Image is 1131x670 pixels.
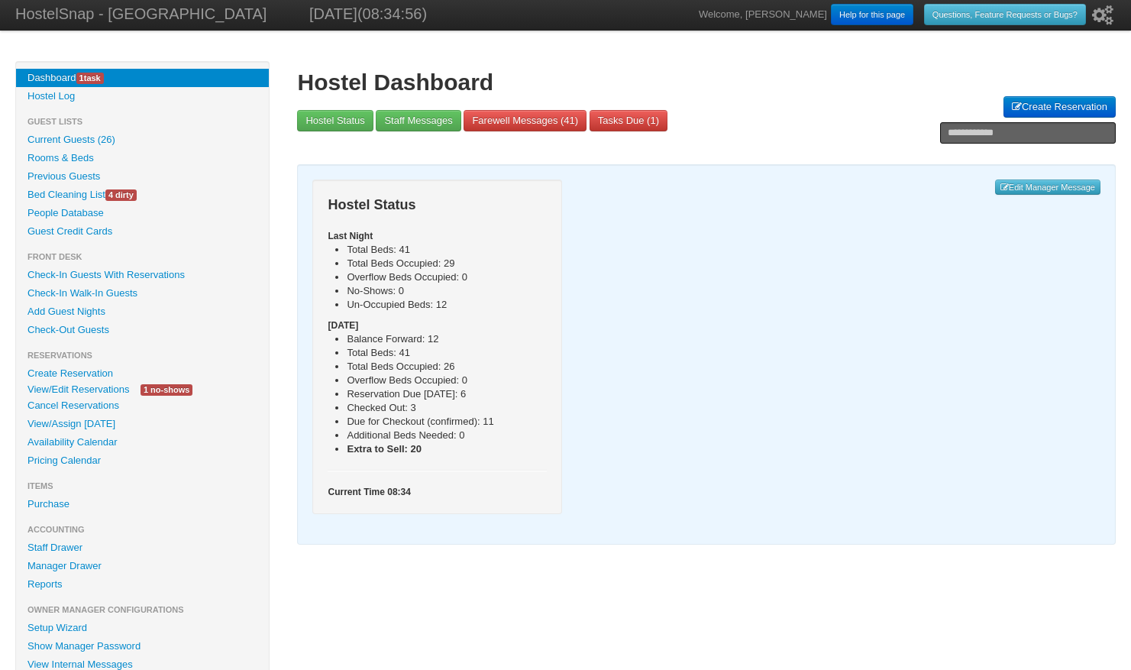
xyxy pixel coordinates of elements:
[16,266,269,284] a: Check-In Guests With Reservations
[347,429,546,442] li: Additional Beds Needed: 0
[16,131,269,149] a: Current Guests (26)
[16,222,269,241] a: Guest Credit Cards
[16,433,269,452] a: Availability Calendar
[16,539,269,557] a: Staff Drawer
[105,189,137,201] span: 4 dirty
[16,520,269,539] li: Accounting
[16,364,269,383] a: Create Reservation
[16,557,269,575] a: Manager Drawer
[347,374,546,387] li: Overflow Beds Occupied: 0
[590,110,667,131] a: Tasks Due (1)
[328,319,546,332] h5: [DATE]
[1092,5,1113,25] i: Setup Wizard
[347,387,546,401] li: Reservation Due [DATE]: 6
[347,443,422,455] b: Extra to Sell: 20
[995,180,1100,195] a: Edit Manager Message
[16,396,269,415] a: Cancel Reservations
[16,381,141,397] a: View/Edit Reservations
[16,619,269,637] a: Setup Wizard
[16,321,269,339] a: Check-Out Guests
[141,384,192,396] span: 1 no-shows
[347,415,546,429] li: Due for Checkout (confirmed): 11
[76,73,104,84] span: task
[328,485,546,499] h5: Current Time 08:34
[1003,96,1116,118] a: Create Reservation
[464,110,587,131] a: Farewell Messages (41)
[347,401,546,415] li: Checked Out: 3
[16,575,269,594] a: Reports
[564,115,574,126] span: 41
[16,495,269,513] a: Purchase
[16,303,269,321] a: Add Guest Nights
[16,248,269,266] li: Front Desk
[16,477,269,495] li: Items
[297,110,373,131] a: Hostel Status
[16,149,269,167] a: Rooms & Beds
[16,167,269,186] a: Previous Guests
[16,204,269,222] a: People Database
[16,87,269,105] a: Hostel Log
[16,637,269,655] a: Show Manager Password
[16,452,269,470] a: Pricing Calendar
[16,186,269,204] a: Bed Cleaning List4 dirty
[16,346,269,364] li: Reservations
[79,73,84,83] span: 1
[357,5,427,22] span: (08:34:56)
[924,4,1086,25] a: Questions, Feature Requests or Bugs?
[831,4,913,25] a: Help for this page
[347,243,546,257] li: Total Beds: 41
[16,69,269,87] a: Dashboard1task
[347,257,546,270] li: Total Beds Occupied: 29
[347,346,546,360] li: Total Beds: 41
[347,284,546,298] li: No-Shows: 0
[347,360,546,374] li: Total Beds Occupied: 26
[16,284,269,303] a: Check-In Walk-In Guests
[650,115,655,126] span: 1
[347,332,546,346] li: Balance Forward: 12
[328,195,546,215] h3: Hostel Status
[16,600,269,619] li: Owner Manager Configurations
[347,270,546,284] li: Overflow Beds Occupied: 0
[16,112,269,131] li: Guest Lists
[328,229,546,243] h5: Last Night
[297,69,1116,96] h1: Hostel Dashboard
[376,110,460,131] a: Staff Messages
[347,298,546,312] li: Un-Occupied Beds: 12
[129,381,204,397] a: 1 no-shows
[16,415,269,433] a: View/Assign [DATE]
